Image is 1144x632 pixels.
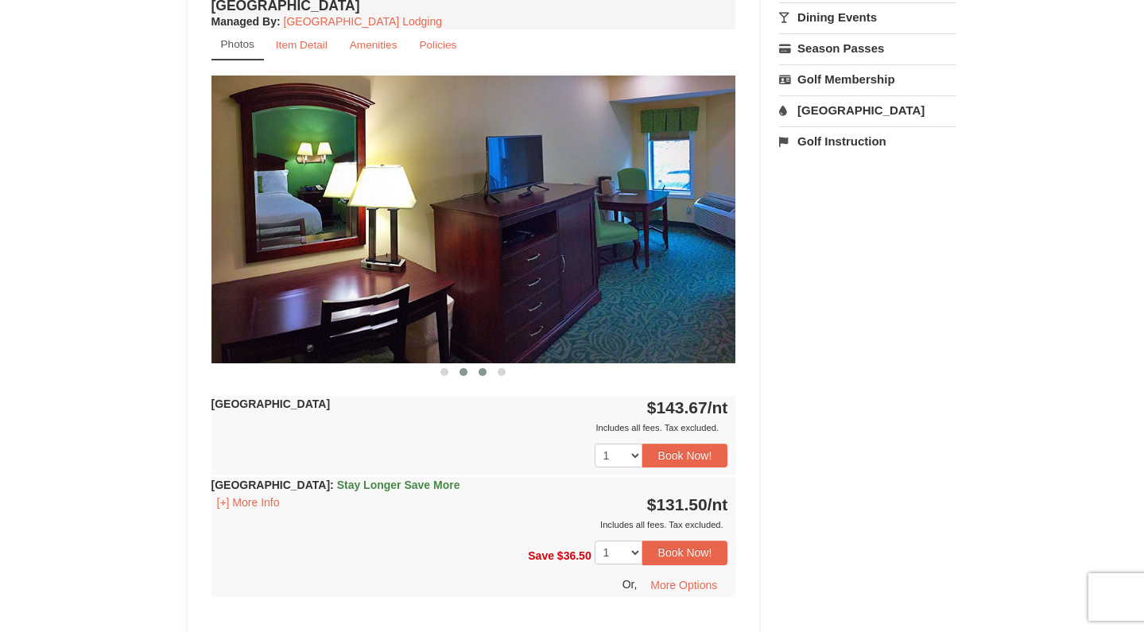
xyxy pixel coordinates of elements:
button: Book Now! [642,541,728,564]
a: Amenities [339,29,408,60]
span: $36.50 [557,549,591,562]
div: Includes all fees. Tax excluded. [211,420,728,436]
small: Item Detail [276,39,328,51]
a: Item Detail [266,29,338,60]
small: Policies [419,39,456,51]
span: Or, [622,577,638,590]
span: Managed By [211,15,277,28]
span: $131.50 [647,495,708,514]
strong: [GEOGRAPHIC_DATA] [211,397,331,410]
a: Golf Instruction [779,126,956,156]
a: Season Passes [779,33,956,63]
a: Golf Membership [779,64,956,94]
img: 18876286-39-50e6e3c6.jpg [211,76,736,363]
button: [+] More Info [211,494,285,511]
span: : [330,479,334,491]
strong: $143.67 [647,398,728,417]
button: Book Now! [642,444,728,467]
strong: : [211,15,281,28]
small: Photos [221,38,254,50]
a: Dining Events [779,2,956,32]
a: [GEOGRAPHIC_DATA] Lodging [284,15,442,28]
strong: [GEOGRAPHIC_DATA] [211,479,460,491]
a: Photos [211,29,264,60]
small: Amenities [350,39,397,51]
a: [GEOGRAPHIC_DATA] [779,95,956,125]
a: Policies [409,29,467,60]
span: /nt [708,495,728,514]
div: Includes all fees. Tax excluded. [211,517,728,533]
span: /nt [708,398,728,417]
button: More Options [640,573,727,597]
span: Stay Longer Save More [337,479,460,491]
span: Save [528,549,554,562]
